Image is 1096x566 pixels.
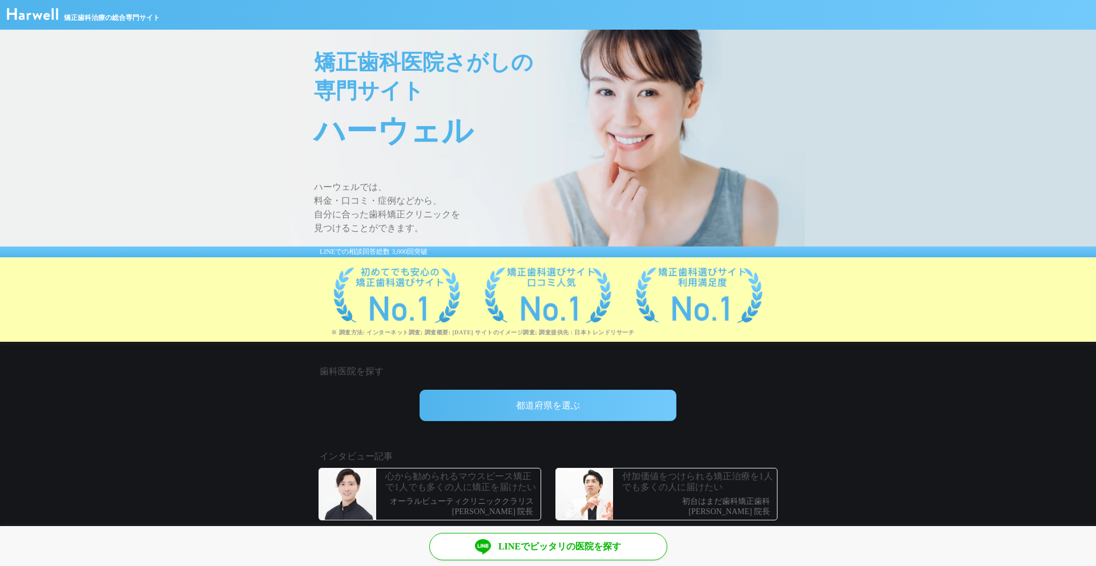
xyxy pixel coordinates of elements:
div: 都道府県を選ぶ [420,390,676,421]
img: 歯科医師_濱田啓一先生_説明中 [556,468,613,520]
span: 専門サイト [314,76,805,105]
p: 付加価値をつけられる矯正治療を1人でも多くの人に届けたい [622,471,775,492]
span: ハーウェルでは、 [314,180,805,194]
span: ハーウェル [314,105,805,157]
span: 矯正歯科医院さがしの [314,48,805,76]
a: 歯科医師_引野貴之先生心から勧められるマウスピース矯正で1人でも多くの人に矯正を届けたいオーラルビューティクリニッククラリス[PERSON_NAME] 院長 [313,462,547,526]
span: 料金・口コミ・症例などから、 [314,194,805,208]
a: ハーウェル [7,12,58,22]
img: ハーウェル [7,8,58,20]
p: [PERSON_NAME] 院長 [390,507,534,517]
span: 自分に合った歯科矯正クリニックを [314,208,805,221]
p: オーラルビューティクリニッククラリス [390,497,534,507]
p: ※ 調査方法: インターネット調査; 調査概要: [DATE] サイトのイメージ調査; 調査提供先 : 日本トレンドリサーチ [331,329,805,336]
a: LINEでピッタリの医院を探す [429,533,667,560]
span: 矯正歯科治療の総合専門サイト [64,13,160,23]
img: 歯科医師_引野貴之先生 [319,468,376,520]
h2: 歯科医院を探す [320,365,776,378]
div: LINEでの相談回答総数 3,000回突破 [291,246,805,257]
p: 心から勧められるマウスピース矯正で1人でも多くの人に矯正を届けたい [385,471,538,492]
span: 見つけることができます。 [314,221,805,235]
p: 初台はまだ歯科矯正歯科 [682,497,770,507]
h2: インタビュー記事 [320,450,776,463]
p: [PERSON_NAME] 院長 [682,507,770,517]
a: 歯科医師_濱田啓一先生_説明中付加価値をつけられる矯正治療を1人でも多くの人に届けたい初台はまだ歯科矯正歯科[PERSON_NAME] 院長 [550,462,784,526]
